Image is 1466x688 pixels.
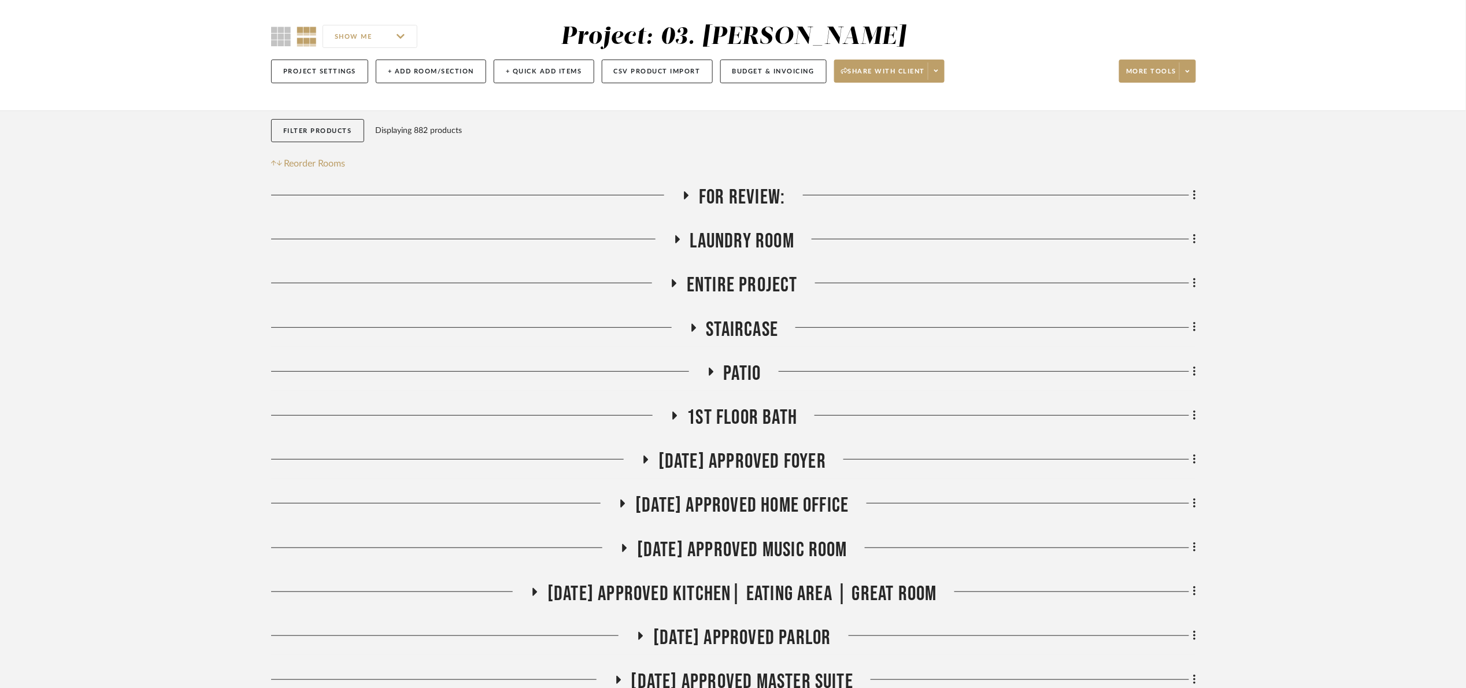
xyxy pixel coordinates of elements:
span: More tools [1126,67,1176,84]
span: Share with client [841,67,925,84]
span: [DATE] Approved Music Room [637,538,847,563]
span: [DATE] Approved Foyer [658,449,826,474]
button: Reorder Rooms [271,157,346,171]
button: Filter Products [271,119,364,143]
div: Project: 03. [PERSON_NAME] [561,25,906,49]
span: [DATE] Approved Home Office [635,493,849,518]
span: 1st floor bath [687,405,798,430]
button: More tools [1119,60,1196,83]
button: + Add Room/Section [376,60,486,83]
span: Entire Project [687,273,798,298]
button: Budget & Invoicing [720,60,827,83]
span: Patio [724,361,761,386]
button: CSV Product Import [602,60,713,83]
span: [DATE] Approved Kitchen| Eating Area | Great Room [547,582,937,606]
div: Displaying 882 products [376,119,462,142]
span: [DATE] Approved Parlor [653,626,831,650]
span: Reorder Rooms [284,157,346,171]
span: For Review: [699,185,785,210]
span: Staircase [706,317,779,342]
button: + Quick Add Items [494,60,594,83]
button: Project Settings [271,60,368,83]
button: Share with client [834,60,945,83]
span: Laundry Room [690,229,794,254]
